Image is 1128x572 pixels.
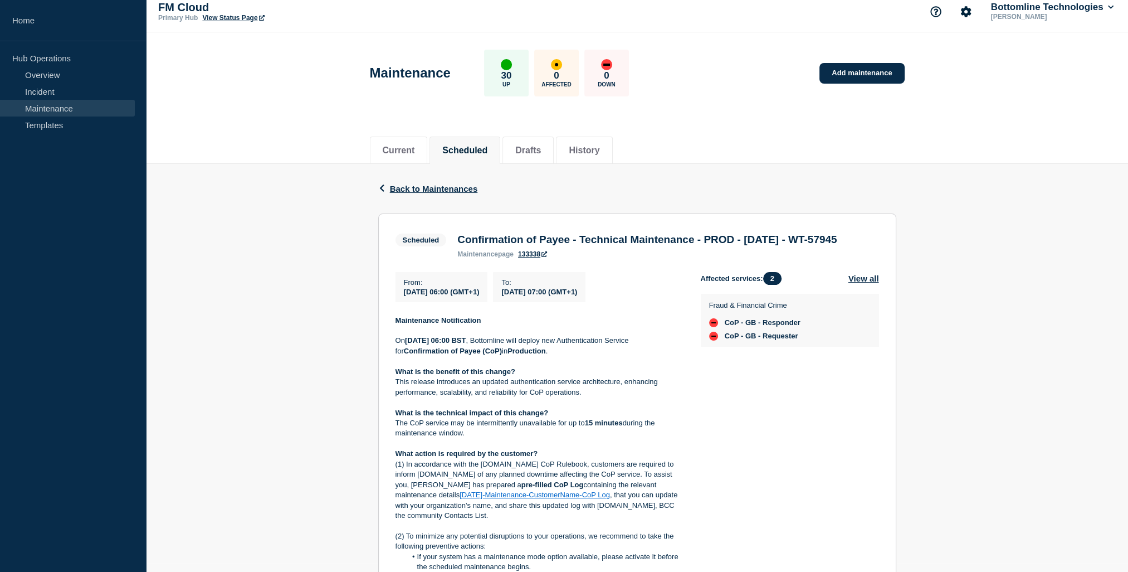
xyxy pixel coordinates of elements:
strong: Production [507,347,546,355]
button: Current [383,146,415,156]
strong: What is the technical impact of this change? [395,409,549,417]
span: Affected services: [701,272,787,285]
p: Affected [541,81,571,88]
button: Back to Maintenances [378,184,478,193]
span: Scheduled [395,234,447,246]
p: 30 [501,70,511,81]
button: Bottomline Technologies [989,2,1116,13]
span: Back to Maintenances [390,184,478,193]
p: The CoP service may be intermittently unavailable for up to during the maintenance window. [395,418,683,439]
span: CoP - GB - Requester [725,332,798,341]
span: 2 [763,272,782,285]
p: page [457,250,514,258]
strong: What action is required by the customer? [395,449,538,458]
p: 0 [554,70,559,81]
span: [DATE] 06:00 (GMT+1) [404,288,480,296]
span: [DATE] 07:00 (GMT+1) [501,288,577,296]
h1: Maintenance [370,65,451,81]
p: Up [502,81,510,88]
p: Fraud & Financial Crime [709,301,800,309]
button: View all [848,272,879,285]
p: [PERSON_NAME] [989,13,1105,21]
p: To : [501,278,577,287]
a: 133338 [518,250,547,258]
p: This release introduces an updated authentication service architecture, enhancing performance, sc... [395,377,683,398]
p: From : [404,278,480,287]
p: 0 [604,70,609,81]
button: Scheduled [442,146,487,156]
div: up [501,59,512,70]
button: Drafts [515,146,541,156]
div: down [601,59,612,70]
strong: [DATE] 06:00 BST [405,336,466,345]
span: maintenance [457,250,498,258]
span: CoP - GB - Responder [725,318,800,327]
p: (1) In accordance with the [DOMAIN_NAME] CoP Rulebook, customers are required to inform [DOMAIN_N... [395,459,683,521]
a: View Status Page [202,14,264,22]
a: [DATE]-Maintenance-CustomerName-CoP Log [460,491,610,499]
p: Primary Hub [158,14,198,22]
button: History [569,146,599,156]
strong: 15 minutes [585,419,623,427]
div: down [709,332,718,341]
div: down [709,318,718,327]
strong: pre-filled CoP Log [521,481,584,489]
strong: Confirmation of Payee (CoP) [404,347,502,355]
p: FM Cloud [158,1,381,14]
p: On , Bottomline will deploy new Authentication Service for in . [395,336,683,356]
h3: Confirmation of Payee - Technical Maintenance - PROD - [DATE] - WT-57945 [457,234,837,246]
strong: What is the benefit of this change? [395,367,515,376]
strong: Maintenance Notification [395,316,481,324]
p: (2) To minimize any potential disruptions to your operations, we recommend to take the following ... [395,531,683,552]
p: Down [598,81,616,88]
div: affected [551,59,562,70]
a: Add maintenance [819,63,904,84]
